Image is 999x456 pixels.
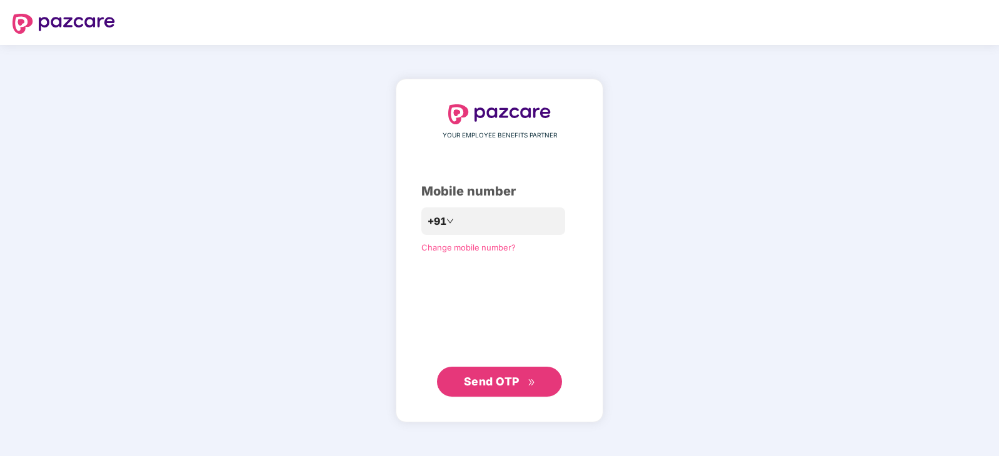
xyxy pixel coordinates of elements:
[448,104,551,124] img: logo
[428,214,446,229] span: +91
[464,375,520,388] span: Send OTP
[421,182,578,201] div: Mobile number
[13,14,115,34] img: logo
[528,379,536,387] span: double-right
[437,367,562,397] button: Send OTPdouble-right
[421,242,516,252] a: Change mobile number?
[443,131,557,141] span: YOUR EMPLOYEE BENEFITS PARTNER
[446,217,454,225] span: down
